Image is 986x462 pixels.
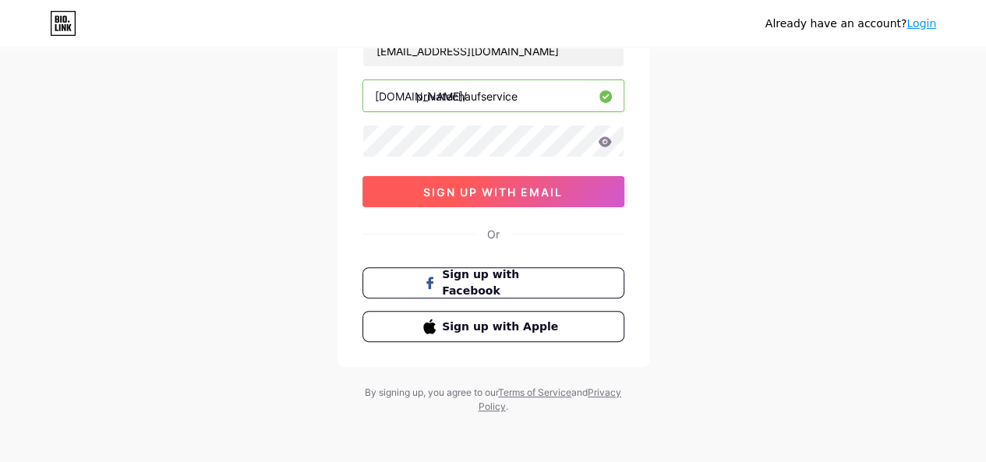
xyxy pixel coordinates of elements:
[487,226,500,242] div: Or
[363,35,624,66] input: Email
[498,386,571,398] a: Terms of Service
[361,386,626,414] div: By signing up, you agree to our and .
[363,80,624,111] input: username
[362,267,624,298] button: Sign up with Facebook
[362,176,624,207] button: sign up with email
[442,319,563,335] span: Sign up with Apple
[765,16,936,32] div: Already have an account?
[375,88,467,104] div: [DOMAIN_NAME]/
[362,311,624,342] button: Sign up with Apple
[423,185,563,199] span: sign up with email
[906,17,936,30] a: Login
[442,266,563,299] span: Sign up with Facebook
